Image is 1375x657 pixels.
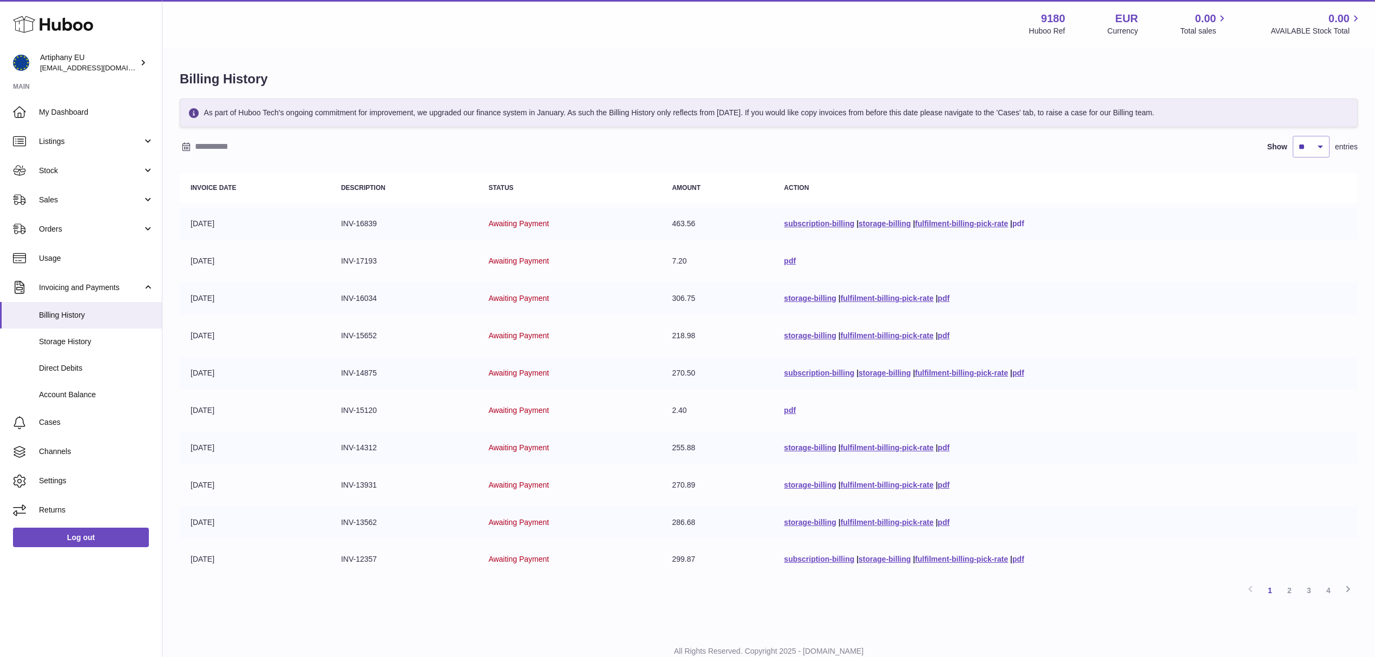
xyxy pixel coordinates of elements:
[1260,581,1280,600] a: 1
[784,481,836,489] a: storage-billing
[839,518,841,527] span: |
[330,395,477,426] td: INV-15120
[39,446,154,457] span: Channels
[1012,369,1024,377] a: pdf
[488,219,549,228] span: Awaiting Payment
[1180,11,1228,36] a: 0.00 Total sales
[841,518,934,527] a: fulfilment-billing-pick-rate
[39,363,154,373] span: Direct Debits
[784,555,854,563] a: subscription-billing
[784,257,796,265] a: pdf
[856,555,859,563] span: |
[784,184,809,192] strong: Action
[1299,581,1319,600] a: 3
[330,320,477,352] td: INV-15652
[488,481,549,489] span: Awaiting Payment
[40,52,137,73] div: Artiphany EU
[1029,26,1065,36] div: Huboo Ref
[784,219,854,228] a: subscription-billing
[39,505,154,515] span: Returns
[661,395,773,426] td: 2.40
[661,208,773,240] td: 463.56
[784,443,836,452] a: storage-billing
[488,406,549,415] span: Awaiting Payment
[915,369,1008,377] a: fulfilment-billing-pick-rate
[841,443,934,452] a: fulfilment-billing-pick-rate
[39,310,154,320] span: Billing History
[784,294,836,303] a: storage-billing
[180,357,330,389] td: [DATE]
[856,219,859,228] span: |
[488,518,549,527] span: Awaiting Payment
[1010,555,1012,563] span: |
[784,369,854,377] a: subscription-billing
[330,208,477,240] td: INV-16839
[841,481,934,489] a: fulfilment-billing-pick-rate
[39,166,142,176] span: Stock
[40,63,159,72] span: [EMAIL_ADDRESS][DOMAIN_NAME]
[488,555,549,563] span: Awaiting Payment
[39,417,154,428] span: Cases
[13,528,149,547] a: Log out
[330,469,477,501] td: INV-13931
[191,184,236,192] strong: Invoice Date
[1195,11,1216,26] span: 0.00
[672,184,700,192] strong: Amount
[1041,11,1065,26] strong: 9180
[935,294,938,303] span: |
[935,518,938,527] span: |
[661,282,773,314] td: 306.75
[1335,142,1358,152] span: entries
[180,245,330,277] td: [DATE]
[935,443,938,452] span: |
[1280,581,1299,600] a: 2
[488,369,549,377] span: Awaiting Payment
[39,224,142,234] span: Orders
[915,555,1008,563] a: fulfilment-billing-pick-rate
[938,443,950,452] a: pdf
[1108,26,1138,36] div: Currency
[171,646,1366,656] p: All Rights Reserved. Copyright 2025 - [DOMAIN_NAME]
[39,253,154,264] span: Usage
[488,294,549,303] span: Awaiting Payment
[330,357,477,389] td: INV-14875
[784,331,836,340] a: storage-billing
[1012,555,1024,563] a: pdf
[341,184,385,192] strong: Description
[913,369,915,377] span: |
[935,331,938,340] span: |
[913,219,915,228] span: |
[39,195,142,205] span: Sales
[330,432,477,464] td: INV-14312
[488,331,549,340] span: Awaiting Payment
[661,469,773,501] td: 270.89
[784,406,796,415] a: pdf
[661,357,773,389] td: 270.50
[839,443,841,452] span: |
[913,555,915,563] span: |
[841,294,934,303] a: fulfilment-billing-pick-rate
[1328,11,1350,26] span: 0.00
[180,507,330,538] td: [DATE]
[39,136,142,147] span: Listings
[1010,219,1012,228] span: |
[1271,11,1362,36] a: 0.00 AVAILABLE Stock Total
[938,331,950,340] a: pdf
[839,331,841,340] span: |
[661,543,773,575] td: 299.87
[1180,26,1228,36] span: Total sales
[859,369,911,377] a: storage-billing
[180,208,330,240] td: [DATE]
[39,390,154,400] span: Account Balance
[180,70,1358,88] h1: Billing History
[938,481,950,489] a: pdf
[856,369,859,377] span: |
[39,107,154,117] span: My Dashboard
[859,555,911,563] a: storage-billing
[488,257,549,265] span: Awaiting Payment
[661,507,773,538] td: 286.68
[330,245,477,277] td: INV-17193
[661,432,773,464] td: 255.88
[661,245,773,277] td: 7.20
[839,481,841,489] span: |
